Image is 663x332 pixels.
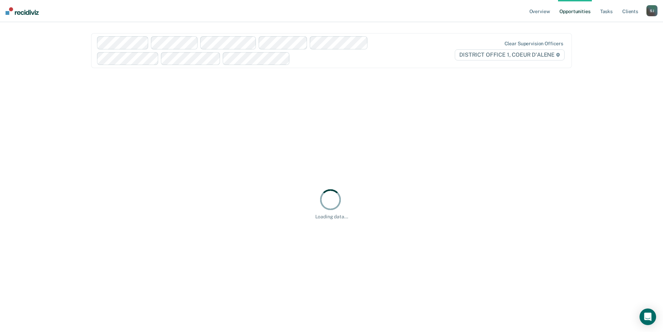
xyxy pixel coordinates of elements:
[455,49,565,60] span: DISTRICT OFFICE 1, COEUR D'ALENE
[315,214,348,220] div: Loading data...
[646,5,657,16] button: SJ
[505,41,563,47] div: Clear supervision officers
[646,5,657,16] div: S J
[6,7,39,15] img: Recidiviz
[640,309,656,325] div: Open Intercom Messenger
